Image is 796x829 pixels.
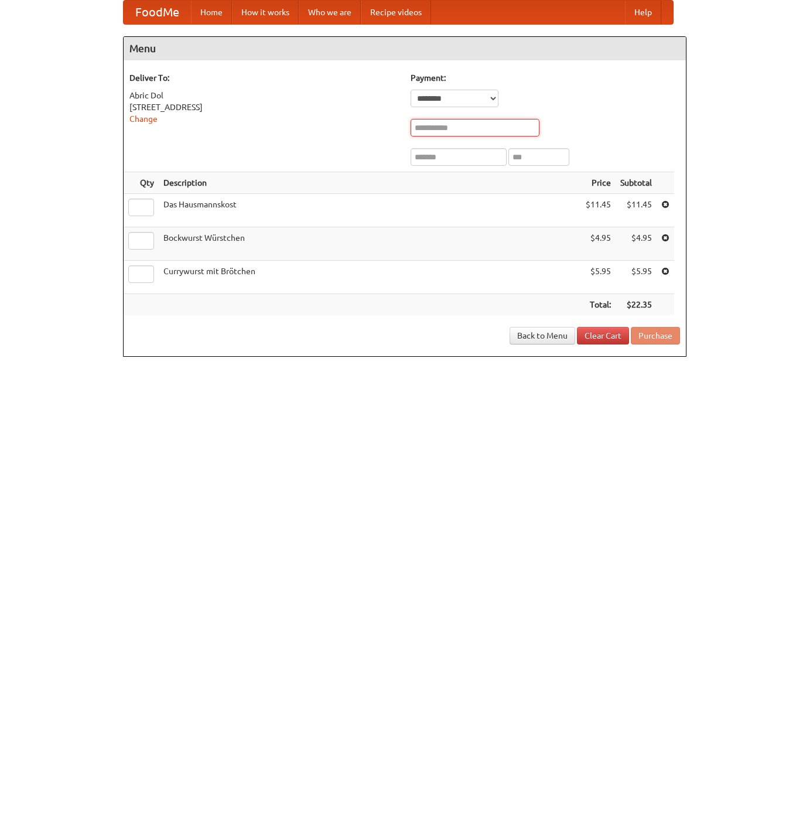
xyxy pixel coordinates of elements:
[124,37,686,60] h4: Menu
[159,194,581,227] td: Das Hausmannskost
[631,327,680,344] button: Purchase
[159,172,581,194] th: Description
[411,72,680,84] h5: Payment:
[581,172,616,194] th: Price
[129,114,158,124] a: Change
[616,227,657,261] td: $4.95
[232,1,299,24] a: How it works
[577,327,629,344] a: Clear Cart
[616,294,657,316] th: $22.35
[625,1,661,24] a: Help
[191,1,232,24] a: Home
[581,227,616,261] td: $4.95
[361,1,431,24] a: Recipe videos
[616,194,657,227] td: $11.45
[124,172,159,194] th: Qty
[581,294,616,316] th: Total:
[129,101,399,113] div: [STREET_ADDRESS]
[616,261,657,294] td: $5.95
[581,261,616,294] td: $5.95
[159,227,581,261] td: Bockwurst Würstchen
[124,1,191,24] a: FoodMe
[299,1,361,24] a: Who we are
[129,90,399,101] div: Abric Dol
[129,72,399,84] h5: Deliver To:
[581,194,616,227] td: $11.45
[159,261,581,294] td: Currywurst mit Brötchen
[510,327,575,344] a: Back to Menu
[616,172,657,194] th: Subtotal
